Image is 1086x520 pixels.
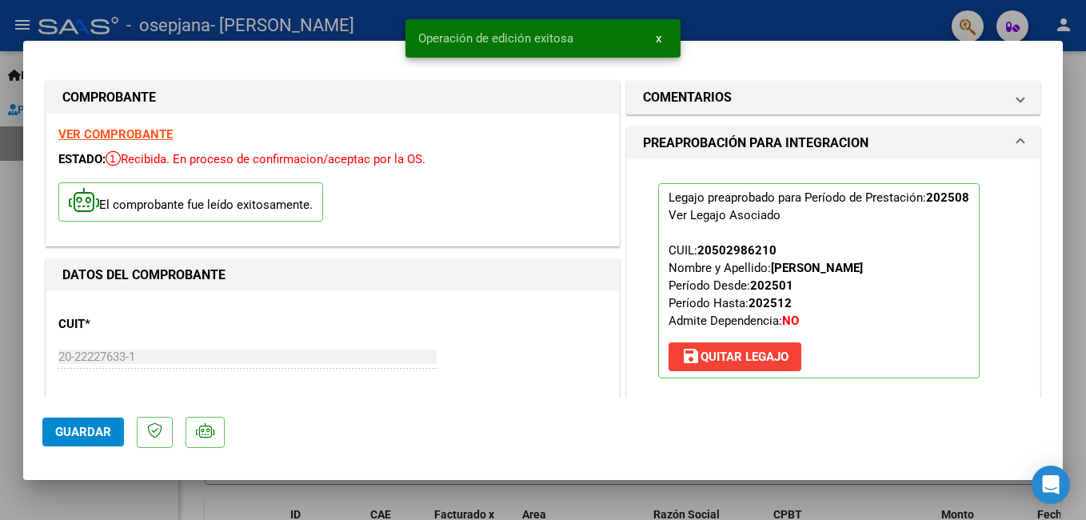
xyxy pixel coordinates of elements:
button: Quitar Legajo [669,342,801,371]
mat-expansion-panel-header: COMENTARIOS [627,82,1040,114]
strong: 202512 [749,296,792,310]
span: x [656,31,661,46]
p: El comprobante fue leído exitosamente. [58,182,323,222]
h1: PREAPROBACIÓN PARA INTEGRACION [643,134,868,153]
span: Guardar [55,425,111,439]
button: x [643,24,674,53]
strong: DATOS DEL COMPROBANTE [62,267,226,282]
strong: 202508 [926,190,969,205]
button: Guardar [42,418,124,446]
span: Operación de edición exitosa [418,30,573,46]
span: Quitar Legajo [681,350,789,364]
p: CUIT [58,315,223,334]
div: PREAPROBACIÓN PARA INTEGRACION [627,159,1040,415]
h1: COMENTARIOS [643,88,732,107]
strong: NO [782,314,799,328]
span: ANALISIS PRESTADOR [58,398,180,412]
strong: [PERSON_NAME] [771,261,863,275]
strong: 202501 [750,278,793,293]
div: 20502986210 [697,242,777,259]
mat-expansion-panel-header: PREAPROBACIÓN PARA INTEGRACION [627,127,1040,159]
span: ESTADO: [58,152,106,166]
span: CUIL: Nombre y Apellido: Período Desde: Período Hasta: Admite Dependencia: [669,243,863,328]
strong: COMPROBANTE [62,90,156,105]
span: Recibida. En proceso de confirmacion/aceptac por la OS. [106,152,425,166]
a: VER COMPROBANTE [58,127,173,142]
p: Legajo preaprobado para Período de Prestación: [658,183,980,378]
div: Ver Legajo Asociado [669,206,781,224]
mat-icon: save [681,346,701,366]
div: Open Intercom Messenger [1032,466,1070,504]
